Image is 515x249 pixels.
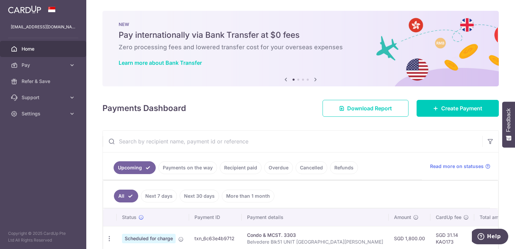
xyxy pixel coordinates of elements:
[430,163,484,170] span: Read more on statuses
[8,5,41,13] img: CardUp
[119,30,483,40] h5: Pay internationally via Bank Transfer at $0 fees
[102,11,499,86] img: Bank transfer banner
[430,163,490,170] a: Read more on statuses
[323,100,408,117] a: Download Report
[114,190,138,202] a: All
[480,214,502,221] span: Total amt.
[122,214,137,221] span: Status
[22,110,66,117] span: Settings
[180,190,219,202] a: Next 30 days
[22,78,66,85] span: Refer & Save
[102,102,186,114] h4: Payments Dashboard
[114,161,156,174] a: Upcoming
[222,190,274,202] a: More than 1 month
[247,232,383,239] div: Condo & MCST. 3303
[119,43,483,51] h6: Zero processing fees and lowered transfer cost for your overseas expenses
[296,161,327,174] a: Cancelled
[158,161,217,174] a: Payments on the way
[22,46,66,52] span: Home
[189,209,242,226] th: Payment ID
[394,214,411,221] span: Amount
[502,102,515,147] button: Feedback - Show survey
[506,108,512,132] span: Feedback
[242,209,389,226] th: Payment details
[436,214,461,221] span: CardUp fee
[417,100,499,117] a: Create Payment
[264,161,293,174] a: Overdue
[441,104,482,112] span: Create Payment
[119,22,483,27] p: NEW
[22,94,66,101] span: Support
[141,190,177,202] a: Next 7 days
[330,161,358,174] a: Refunds
[11,24,75,30] p: [EMAIL_ADDRESS][DOMAIN_NAME]
[22,62,66,68] span: Pay
[122,234,176,243] span: Scheduled for charge
[103,131,482,152] input: Search by recipient name, payment id or reference
[247,239,383,245] p: Belvedere Blk51 UNIT [GEOGRAPHIC_DATA][PERSON_NAME]
[472,229,508,246] iframe: Opens a widget where you can find more information
[119,59,202,66] a: Learn more about Bank Transfer
[220,161,262,174] a: Recipient paid
[347,104,392,112] span: Download Report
